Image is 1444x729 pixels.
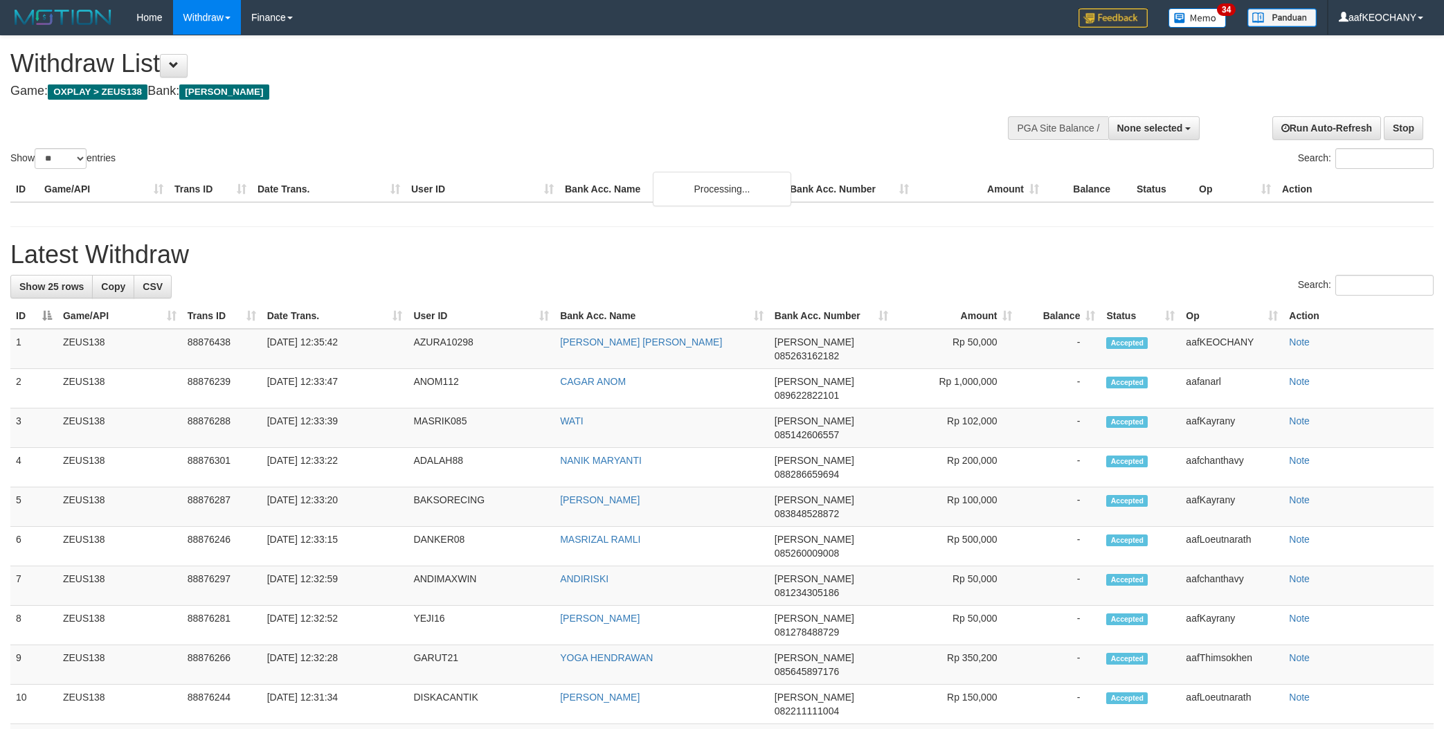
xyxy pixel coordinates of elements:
[10,408,57,448] td: 3
[182,487,262,527] td: 88876287
[1018,487,1101,527] td: -
[57,408,182,448] td: ZEUS138
[1289,692,1310,703] a: Note
[1180,329,1283,369] td: aafKEOCHANY
[1180,369,1283,408] td: aafanarl
[1289,415,1310,426] a: Note
[408,369,554,408] td: ANOM112
[1180,566,1283,606] td: aafchanthavy
[262,566,408,606] td: [DATE] 12:32:59
[262,527,408,566] td: [DATE] 12:33:15
[10,329,57,369] td: 1
[1180,645,1283,685] td: aafThimsokhen
[10,606,57,645] td: 8
[894,408,1018,448] td: Rp 102,000
[775,376,854,387] span: [PERSON_NAME]
[262,448,408,487] td: [DATE] 12:33:22
[35,148,87,169] select: Showentries
[1018,303,1101,329] th: Balance: activate to sort column ascending
[1018,606,1101,645] td: -
[560,534,640,545] a: MASRIZAL RAMLI
[57,527,182,566] td: ZEUS138
[554,303,769,329] th: Bank Acc. Name: activate to sort column ascending
[408,566,554,606] td: ANDIMAXWIN
[57,606,182,645] td: ZEUS138
[775,336,854,348] span: [PERSON_NAME]
[560,613,640,624] a: [PERSON_NAME]
[10,527,57,566] td: 6
[1106,534,1148,546] span: Accepted
[775,587,839,598] span: Copy 081234305186 to clipboard
[775,652,854,663] span: [PERSON_NAME]
[10,148,116,169] label: Show entries
[169,177,252,202] th: Trans ID
[182,303,262,329] th: Trans ID: activate to sort column ascending
[57,369,182,408] td: ZEUS138
[182,448,262,487] td: 88876301
[182,645,262,685] td: 88876266
[262,408,408,448] td: [DATE] 12:33:39
[57,645,182,685] td: ZEUS138
[10,369,57,408] td: 2
[1298,148,1434,169] label: Search:
[1289,613,1310,624] a: Note
[1018,527,1101,566] td: -
[408,645,554,685] td: GARUT21
[1106,377,1148,388] span: Accepted
[408,448,554,487] td: ADALAH88
[1335,275,1434,296] input: Search:
[182,606,262,645] td: 88876281
[894,448,1018,487] td: Rp 200,000
[1106,337,1148,349] span: Accepted
[769,303,894,329] th: Bank Acc. Number: activate to sort column ascending
[1106,574,1148,586] span: Accepted
[10,177,39,202] th: ID
[10,303,57,329] th: ID: activate to sort column descending
[560,455,642,466] a: NANIK MARYANTI
[182,566,262,606] td: 88876297
[182,369,262,408] td: 88876239
[1180,448,1283,487] td: aafchanthavy
[10,84,949,98] h4: Game: Bank:
[262,487,408,527] td: [DATE] 12:33:20
[775,613,854,624] span: [PERSON_NAME]
[775,627,839,638] span: Copy 081278488729 to clipboard
[653,172,791,206] div: Processing...
[1106,692,1148,704] span: Accepted
[179,84,269,100] span: [PERSON_NAME]
[1045,177,1131,202] th: Balance
[1180,606,1283,645] td: aafKayrany
[560,573,608,584] a: ANDIRISKI
[1106,416,1148,428] span: Accepted
[775,692,854,703] span: [PERSON_NAME]
[1247,8,1317,27] img: panduan.png
[560,692,640,703] a: [PERSON_NAME]
[1298,275,1434,296] label: Search:
[559,177,784,202] th: Bank Acc. Name
[39,177,169,202] th: Game/API
[775,548,839,559] span: Copy 085260009008 to clipboard
[560,652,653,663] a: YOGA HENDRAWAN
[408,527,554,566] td: DANKER08
[775,534,854,545] span: [PERSON_NAME]
[408,408,554,448] td: MASRIK085
[1180,303,1283,329] th: Op: activate to sort column ascending
[894,369,1018,408] td: Rp 1,000,000
[775,666,839,677] span: Copy 085645897176 to clipboard
[262,369,408,408] td: [DATE] 12:33:47
[894,606,1018,645] td: Rp 50,000
[1018,566,1101,606] td: -
[252,177,406,202] th: Date Trans.
[1289,652,1310,663] a: Note
[19,281,84,292] span: Show 25 rows
[10,275,93,298] a: Show 25 rows
[262,645,408,685] td: [DATE] 12:32:28
[10,566,57,606] td: 7
[182,527,262,566] td: 88876246
[1018,329,1101,369] td: -
[143,281,163,292] span: CSV
[10,487,57,527] td: 5
[262,606,408,645] td: [DATE] 12:32:52
[1106,456,1148,467] span: Accepted
[894,303,1018,329] th: Amount: activate to sort column ascending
